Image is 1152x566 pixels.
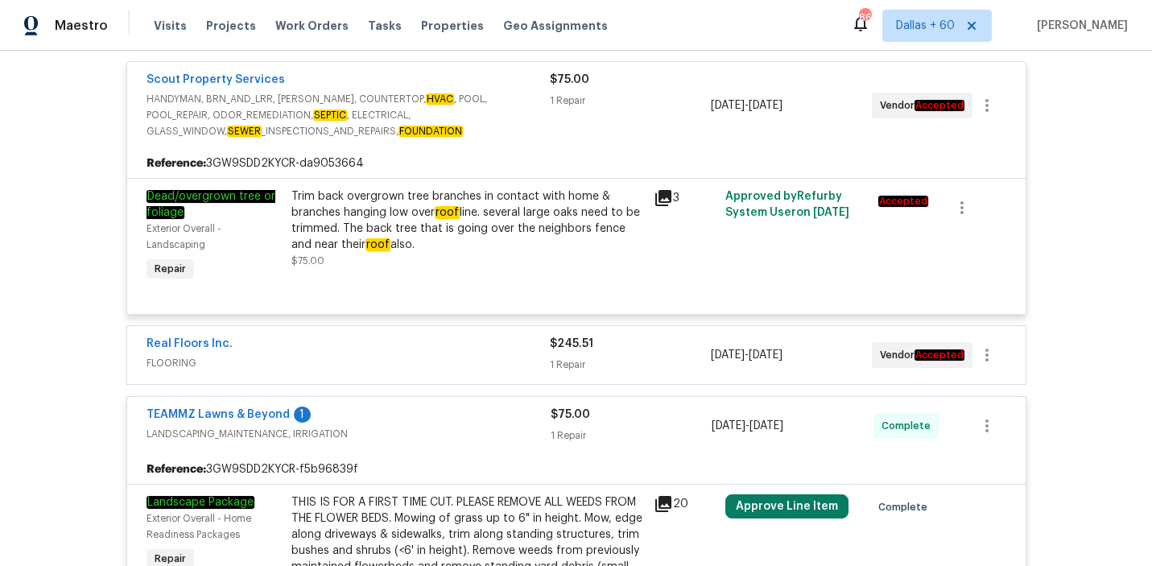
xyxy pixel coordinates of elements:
[725,494,849,518] button: Approve Line Item
[291,188,644,253] div: Trim back overgrown tree branches in contact with home & branches hanging low over line. several ...
[398,126,463,137] em: FOUNDATION
[154,18,187,34] span: Visits
[147,155,206,171] b: Reference:
[712,420,745,432] span: [DATE]
[711,97,782,114] span: -
[711,347,782,363] span: -
[749,349,782,361] span: [DATE]
[503,18,608,34] span: Geo Assignments
[291,256,324,266] span: $75.00
[435,206,460,219] em: roof
[147,190,275,219] em: Dead/overgrown tree or foliage
[551,409,590,420] span: $75.00
[654,494,716,514] div: 20
[896,18,955,34] span: Dallas + 60
[725,191,849,218] span: Approved by Refurby System User on
[148,261,192,277] span: Repair
[368,20,402,31] span: Tasks
[915,100,964,111] em: Accepted
[859,10,870,26] div: 866
[421,18,484,34] span: Properties
[712,418,783,434] span: -
[147,461,206,477] b: Reference:
[711,100,745,111] span: [DATE]
[749,420,783,432] span: [DATE]
[551,428,712,444] div: 1 Repair
[206,18,256,34] span: Projects
[880,97,971,114] span: Vendor
[880,347,971,363] span: Vendor
[749,100,782,111] span: [DATE]
[147,409,290,420] a: TEAMMZ Lawns & Beyond
[147,496,254,509] em: Landscape Package
[127,149,1026,178] div: 3GW9SDD2KYCR-da9053664
[882,418,937,434] span: Complete
[711,349,745,361] span: [DATE]
[147,74,285,85] a: Scout Property Services
[147,426,551,442] span: LANDSCAPING_MAINTENANCE, IRRIGATION
[878,499,934,515] span: Complete
[915,349,964,361] em: Accepted
[147,514,251,539] span: Exterior Overall - Home Readiness Packages
[550,93,711,109] div: 1 Repair
[127,455,1026,484] div: 3GW9SDD2KYCR-f5b96839f
[365,238,390,251] em: roof
[147,338,233,349] a: Real Floors Inc.
[147,355,550,371] span: FLOORING
[550,338,593,349] span: $245.51
[813,207,849,218] span: [DATE]
[1030,18,1128,34] span: [PERSON_NAME]
[294,407,311,423] div: 1
[147,91,550,139] span: HANDYMAN, BRN_AND_LRR, [PERSON_NAME], COUNTERTOP, , POOL, POOL_REPAIR, ODOR_REMEDIATION, , ELECTR...
[426,93,454,105] em: HVAC
[55,18,108,34] span: Maestro
[227,126,262,137] em: SEWER
[313,109,347,121] em: SEPTIC
[550,74,589,85] span: $75.00
[550,357,711,373] div: 1 Repair
[654,188,716,208] div: 3
[878,196,928,207] em: Accepted
[147,224,221,250] span: Exterior Overall - Landscaping
[275,18,349,34] span: Work Orders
